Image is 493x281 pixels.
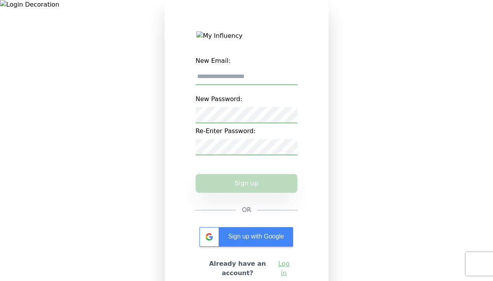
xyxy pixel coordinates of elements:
button: Sign up [196,174,298,193]
label: New Email: [196,53,298,69]
span: Sign up with Google [228,233,284,240]
h2: Already have an account? [202,259,274,278]
label: Re-Enter Password: [196,123,298,139]
div: Sign up with Google [200,227,293,247]
span: OR [242,205,251,215]
label: New Password: [196,91,298,107]
img: My Influency [196,31,296,41]
a: Log in [276,259,291,278]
